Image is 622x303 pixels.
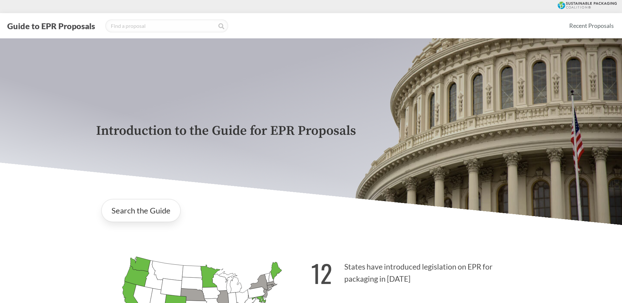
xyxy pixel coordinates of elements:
[101,199,181,222] a: Search the Guide
[311,251,526,291] p: States have introduced legislation on EPR for packaging in [DATE]
[566,18,617,33] a: Recent Proposals
[96,124,526,138] p: Introduction to the Guide for EPR Proposals
[5,21,97,31] button: Guide to EPR Proposals
[105,19,228,32] input: Find a proposal
[311,255,332,291] strong: 12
